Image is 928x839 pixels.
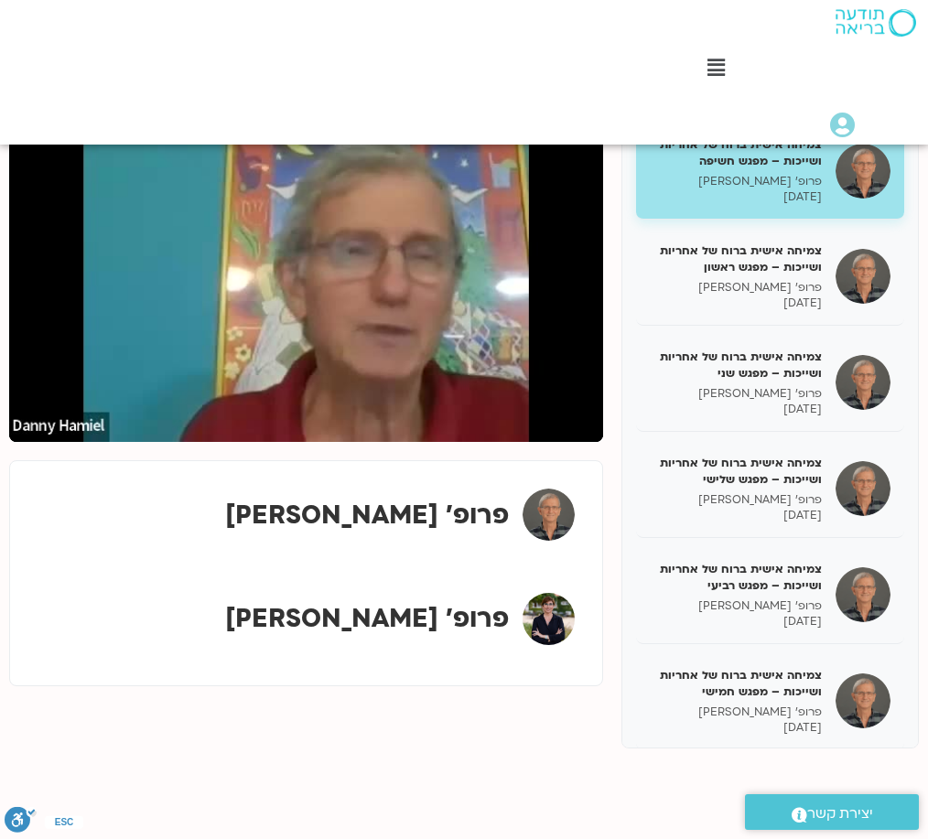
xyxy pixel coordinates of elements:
[225,498,509,532] strong: פרופ' [PERSON_NAME]
[650,561,822,594] h5: צמיחה אישית ברוח של אחריות ושייכות – מפגש רביעי
[650,705,822,720] p: פרופ' [PERSON_NAME]
[650,455,822,488] h5: צמיחה אישית ברוח של אחריות ושייכות – מפגש שלישי
[650,174,822,189] p: פרופ' [PERSON_NAME]
[523,593,575,645] img: פרופ' נאווה לויט בן-נון
[650,349,822,382] h5: צמיחה אישית ברוח של אחריות ושייכות – מפגש שני
[650,667,822,700] h5: צמיחה אישית ברוח של אחריות ושייכות – מפגש חמישי
[836,9,916,37] img: תודעה בריאה
[836,144,890,199] img: צמיחה אישית ברוח של אחריות ושייכות – מפגש חשיפה
[836,355,890,410] img: צמיחה אישית ברוח של אחריות ושייכות – מפגש שני
[650,189,822,205] p: [DATE]
[650,614,822,629] p: [DATE]
[650,386,822,402] p: פרופ' [PERSON_NAME]
[836,461,890,516] img: צמיחה אישית ברוח של אחריות ושייכות – מפגש שלישי
[650,242,822,275] h5: צמיחה אישית ברוח של אחריות ושייכות – מפגש ראשון
[745,794,919,830] a: יצירת קשר
[836,673,890,728] img: צמיחה אישית ברוח של אחריות ושייכות – מפגש חמישי
[650,280,822,296] p: פרופ' [PERSON_NAME]
[650,598,822,614] p: פרופ' [PERSON_NAME]
[650,296,822,311] p: [DATE]
[650,492,822,508] p: פרופ' [PERSON_NAME]
[650,136,822,169] h5: צמיחה אישית ברוח של אחריות ושייכות – מפגש חשיפה
[650,402,822,417] p: [DATE]
[650,508,822,523] p: [DATE]
[807,801,873,826] span: יצירת קשר
[225,601,509,636] strong: פרופ' [PERSON_NAME]
[836,567,890,622] img: צמיחה אישית ברוח של אחריות ושייכות – מפגש רביעי
[523,489,575,541] img: פרופ' דני חמיאל
[650,720,822,736] p: [DATE]
[836,249,890,304] img: צמיחה אישית ברוח של אחריות ושייכות – מפגש ראשון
